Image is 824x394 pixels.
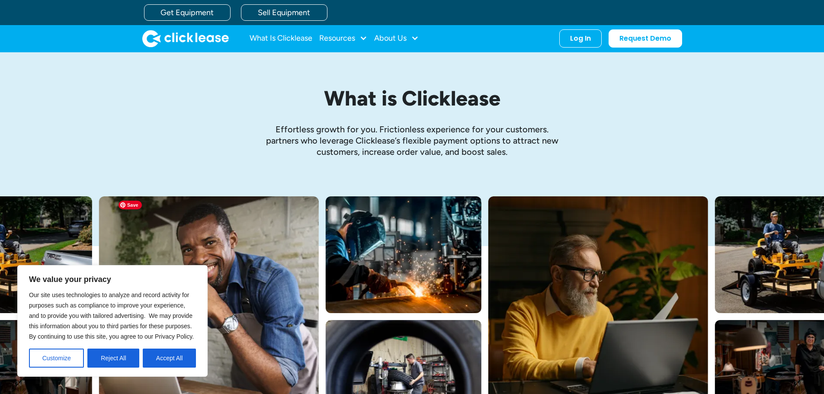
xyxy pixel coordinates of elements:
[250,30,312,47] a: What Is Clicklease
[142,30,229,47] img: Clicklease logo
[29,291,194,340] span: Our site uses technologies to analyze and record activity for purposes such as compliance to impr...
[326,196,481,313] img: A welder in a large mask working on a large pipe
[209,87,616,110] h1: What is Clicklease
[609,29,682,48] a: Request Demo
[241,4,327,21] a: Sell Equipment
[29,274,196,285] p: We value your privacy
[374,30,419,47] div: About Us
[570,34,591,43] div: Log In
[143,349,196,368] button: Accept All
[261,124,564,157] p: Effortless growth ﻿for you. Frictionless experience for your customers. partners who leverage Cli...
[17,265,208,377] div: We value your privacy
[319,30,367,47] div: Resources
[87,349,139,368] button: Reject All
[142,30,229,47] a: home
[29,349,84,368] button: Customize
[119,201,142,209] span: Save
[144,4,231,21] a: Get Equipment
